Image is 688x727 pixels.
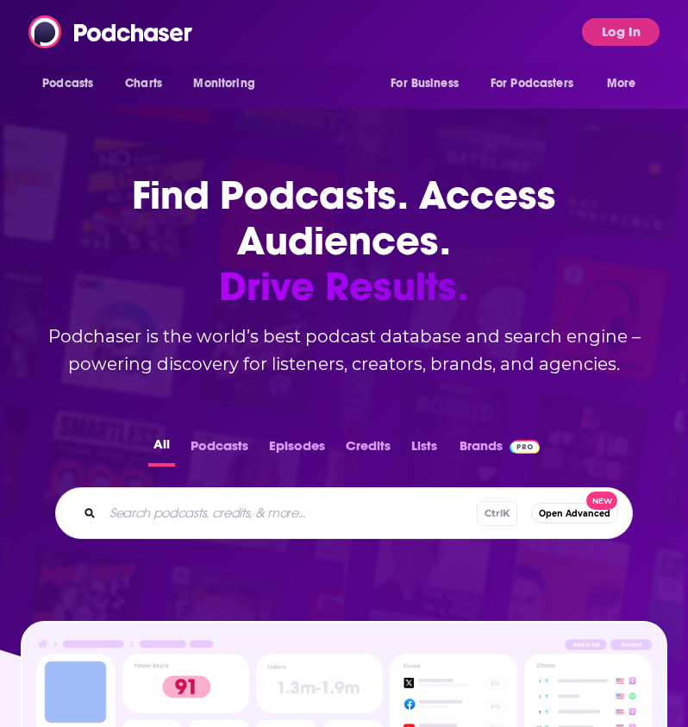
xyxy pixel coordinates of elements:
button: Podcasts [185,433,253,467]
span: New [586,492,617,510]
button: Credits [341,433,396,467]
span: Charts [125,72,162,96]
span: For Business [391,72,459,96]
button: open menu [595,67,658,100]
button: All [148,433,175,467]
img: Podcast Insights Header [36,638,652,654]
img: Podcast Insights Power score [122,654,249,713]
span: Podcasts [42,72,93,96]
button: open menu [479,67,598,100]
button: open menu [30,67,116,100]
img: Podchaser Pro [510,440,540,454]
img: Podchaser - Follow, Share and Rate Podcasts [28,16,194,48]
h1: Find Podcasts. Access Audiences. [28,172,660,309]
button: Log In [582,18,660,46]
span: For Podcasters [491,72,573,96]
img: Podcast Insights Listens [256,654,383,713]
button: Open AdvancedNew [531,503,618,523]
span: Ctrl K [477,501,517,526]
button: Episodes [264,433,330,467]
a: Charts [114,67,172,100]
a: BrandsPodchaser Pro [460,433,540,467]
span: Monitoring [193,72,254,96]
button: open menu [181,67,277,100]
h2: Podchaser is the world’s best podcast database and search engine – powering discovery for listene... [28,323,660,378]
input: Search podcasts, credits, & more... [103,499,477,527]
div: Search podcasts, credits, & more... [55,487,633,539]
span: Open Advanced [539,509,610,518]
span: Drive Results. [28,264,660,310]
button: Lists [406,433,442,467]
span: More [607,72,636,96]
button: open menu [378,67,480,100]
